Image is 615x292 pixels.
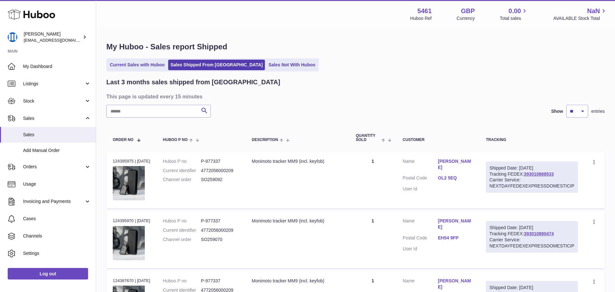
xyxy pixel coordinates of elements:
[252,138,278,142] span: Description
[108,60,167,70] a: Current Sales with Huboo
[23,132,91,138] span: Sales
[201,218,239,224] dd: P-977337
[106,42,605,52] h1: My Huboo - Sales report Shipped
[438,158,473,171] a: [PERSON_NAME]
[349,152,396,209] td: 1
[500,7,528,21] a: 0.00 Total sales
[403,218,438,232] dt: Name
[8,268,88,279] a: Log out
[113,218,150,224] div: 124395970 | [DATE]
[23,198,84,204] span: Invoicing and Payments
[489,225,574,231] div: Shipped Date: [DATE]
[106,93,603,100] h3: This page is updated every 15 minutes
[461,7,475,15] strong: GBP
[201,158,239,164] dd: P-977337
[113,158,150,164] div: 124395975 | [DATE]
[403,175,438,183] dt: Postal Code
[201,177,239,183] dd: SO259092
[410,15,432,21] div: Huboo Ref
[252,158,343,164] div: Monimoto tracker MM9 (incl. keyfob)
[524,171,554,177] a: 393010888533
[23,250,91,256] span: Settings
[8,32,17,42] img: oksana@monimoto.com
[438,235,473,241] a: EH54 9FP
[113,138,134,142] span: Order No
[23,181,91,187] span: Usage
[163,218,201,224] dt: Huboo P no
[438,218,473,230] a: [PERSON_NAME]
[24,31,81,43] div: [PERSON_NAME]
[509,7,521,15] span: 0.00
[163,227,201,233] dt: Current identifier
[201,227,239,233] dd: 4772056000209
[403,235,438,243] dt: Postal Code
[489,285,574,291] div: Shipped Date: [DATE]
[168,60,265,70] a: Sales Shipped From [GEOGRAPHIC_DATA]
[23,81,84,87] span: Listings
[201,237,239,243] dd: SO259070
[23,115,84,121] span: Sales
[486,221,578,253] div: Tracking FEDEX:
[163,168,201,174] dt: Current identifier
[403,186,438,192] dt: User Id
[23,147,91,154] span: Add Manual Order
[163,138,188,142] span: Huboo P no
[551,108,563,114] label: Show
[163,278,201,284] dt: Huboo P no
[252,218,343,224] div: Monimoto tracker MM9 (incl. keyfob)
[23,216,91,222] span: Cases
[201,168,239,174] dd: 4772056000209
[163,177,201,183] dt: Channel order
[500,15,528,21] span: Total sales
[486,138,578,142] div: Tracking
[489,237,574,249] div: Carrier Service: NEXTDAYFEDEXEXPRESSDOMESTICIP
[489,177,574,189] div: Carrier Service: NEXTDAYFEDEXEXPRESSDOMESTICIP
[349,212,396,268] td: 1
[113,278,150,284] div: 124387670 | [DATE]
[438,175,473,181] a: OL2 5EQ
[23,233,91,239] span: Channels
[201,278,239,284] dd: P-977337
[266,60,317,70] a: Sales Not With Huboo
[438,278,473,290] a: [PERSON_NAME]
[113,226,145,260] img: 1712818038.jpg
[163,237,201,243] dt: Channel order
[24,38,94,43] span: [EMAIL_ADDRESS][DOMAIN_NAME]
[403,278,438,292] dt: Name
[553,15,607,21] span: AVAILABLE Stock Total
[403,158,438,172] dt: Name
[106,78,280,87] h2: Last 3 months sales shipped from [GEOGRAPHIC_DATA]
[356,134,380,142] span: Quantity Sold
[403,246,438,252] dt: User Id
[163,158,201,164] dt: Huboo P no
[23,98,84,104] span: Stock
[252,278,343,284] div: Monimoto tracker MM9 (incl. keyfob)
[23,63,91,70] span: My Dashboard
[553,7,607,21] a: NaN AVAILABLE Stock Total
[489,165,574,171] div: Shipped Date: [DATE]
[591,108,605,114] span: entries
[486,162,578,193] div: Tracking FEDEX:
[113,166,145,200] img: 1712818038.jpg
[587,7,600,15] span: NaN
[457,15,475,21] div: Currency
[403,138,473,142] div: Customer
[417,7,432,15] strong: 5461
[23,164,84,170] span: Orders
[524,231,554,236] a: 393010890474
